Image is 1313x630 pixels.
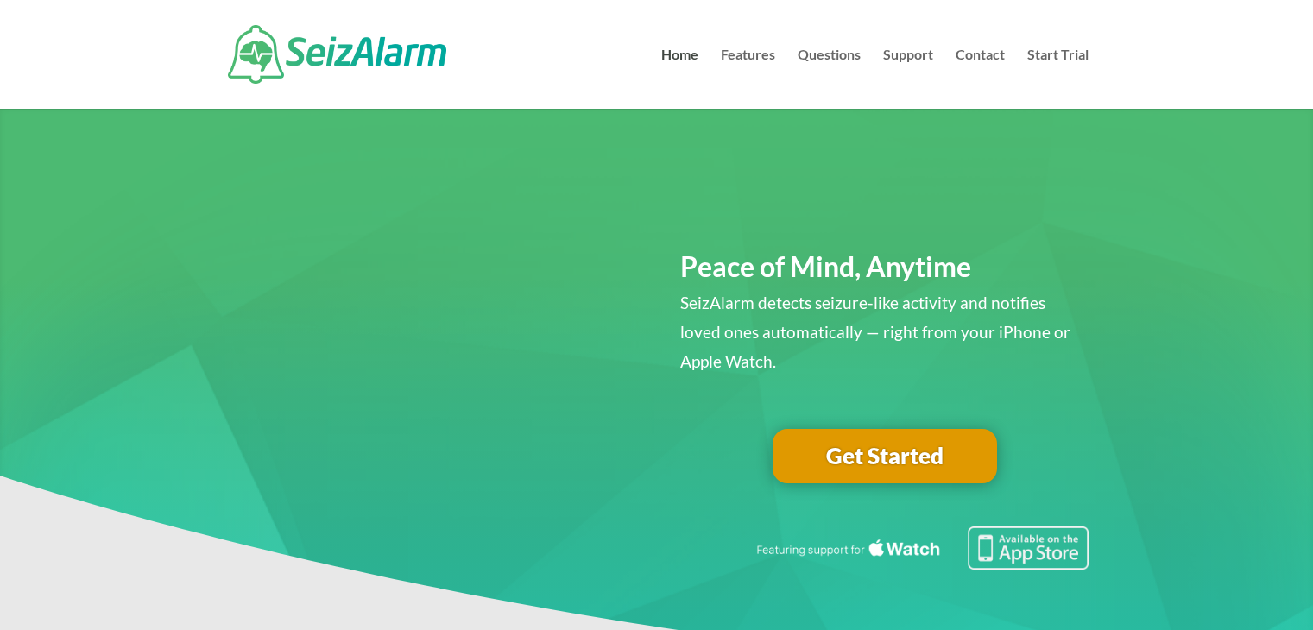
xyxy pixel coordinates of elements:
[883,48,933,109] a: Support
[754,526,1089,570] img: Seizure detection available in the Apple App Store.
[754,553,1089,573] a: Featuring seizure detection support for the Apple Watch
[680,293,1070,371] span: SeizAlarm detects seizure-like activity and notifies loved ones automatically — right from your i...
[721,48,775,109] a: Features
[1027,48,1089,109] a: Start Trial
[228,25,446,84] img: SeizAlarm
[661,48,698,109] a: Home
[798,48,861,109] a: Questions
[956,48,1005,109] a: Contact
[680,249,971,283] span: Peace of Mind, Anytime
[773,429,997,484] a: Get Started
